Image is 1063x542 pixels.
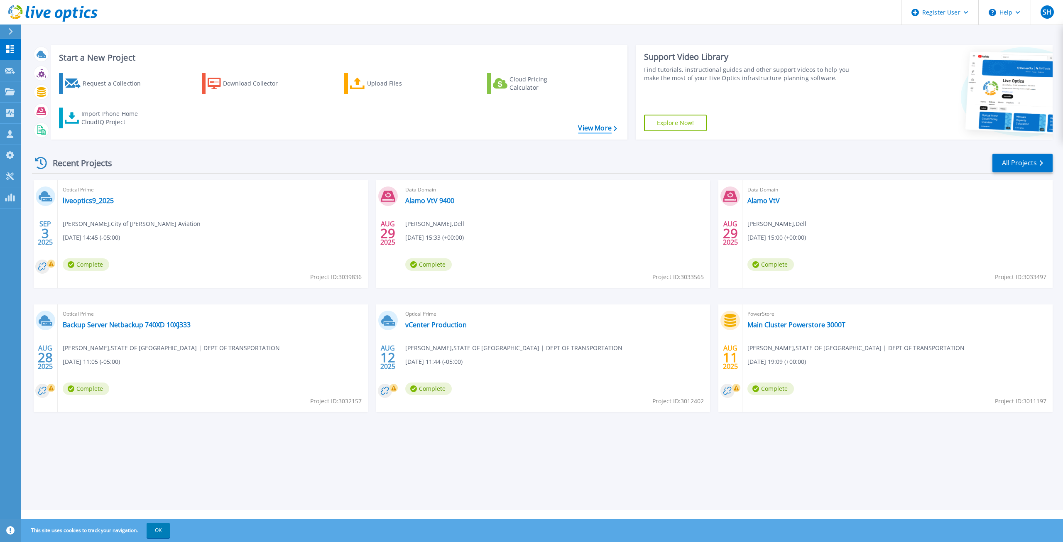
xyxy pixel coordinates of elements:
[723,218,738,248] div: AUG 2025
[644,66,860,82] div: Find tutorials, instructional guides and other support videos to help you make the most of your L...
[509,75,576,92] div: Cloud Pricing Calculator
[487,73,580,94] a: Cloud Pricing Calculator
[63,196,114,205] a: liveoptics9_2025
[405,185,705,194] span: Data Domain
[63,258,109,271] span: Complete
[32,153,123,173] div: Recent Projects
[81,110,146,126] div: Import Phone Home CloudIQ Project
[310,272,362,282] span: Project ID: 3039836
[23,523,170,538] span: This site uses cookies to track your navigation.
[723,342,738,373] div: AUG 2025
[63,357,120,366] span: [DATE] 11:05 (-05:00)
[202,73,294,94] a: Download Collector
[405,357,463,366] span: [DATE] 11:44 (-05:00)
[747,219,806,228] span: [PERSON_NAME] , Dell
[747,357,806,366] span: [DATE] 19:09 (+00:00)
[310,397,362,406] span: Project ID: 3032157
[405,383,452,395] span: Complete
[63,343,280,353] span: [PERSON_NAME] , STATE OF [GEOGRAPHIC_DATA] | DEPT OF TRANSPORTATION
[747,343,965,353] span: [PERSON_NAME] , STATE OF [GEOGRAPHIC_DATA] | DEPT OF TRANSPORTATION
[405,233,464,242] span: [DATE] 15:33 (+00:00)
[405,196,454,205] a: Alamo VtV 9400
[747,258,794,271] span: Complete
[380,354,395,361] span: 12
[380,342,396,373] div: AUG 2025
[83,75,149,92] div: Request a Collection
[42,230,49,237] span: 3
[747,185,1048,194] span: Data Domain
[37,342,53,373] div: AUG 2025
[63,233,120,242] span: [DATE] 14:45 (-05:00)
[652,272,704,282] span: Project ID: 3033565
[723,230,738,237] span: 29
[38,354,53,361] span: 28
[644,52,860,62] div: Support Video Library
[63,309,363,319] span: Optical Prime
[223,75,289,92] div: Download Collector
[644,115,707,131] a: Explore Now!
[63,185,363,194] span: Optical Prime
[405,219,464,228] span: [PERSON_NAME] , Dell
[747,321,845,329] a: Main Cluster Powerstore 3000T
[63,383,109,395] span: Complete
[405,321,467,329] a: vCenter Production
[578,124,617,132] a: View More
[405,258,452,271] span: Complete
[995,272,1046,282] span: Project ID: 3033497
[63,219,201,228] span: [PERSON_NAME] , City of [PERSON_NAME] Aviation
[147,523,170,538] button: OK
[992,154,1053,172] a: All Projects
[747,196,780,205] a: Alamo VtV
[405,343,622,353] span: [PERSON_NAME] , STATE OF [GEOGRAPHIC_DATA] | DEPT OF TRANSPORTATION
[59,53,617,62] h3: Start a New Project
[1043,9,1051,15] span: SH
[380,230,395,237] span: 29
[405,309,705,319] span: Optical Prime
[344,73,437,94] a: Upload Files
[367,75,434,92] div: Upload Files
[380,218,396,248] div: AUG 2025
[747,309,1048,319] span: PowerStore
[652,397,704,406] span: Project ID: 3012402
[747,233,806,242] span: [DATE] 15:00 (+00:00)
[37,218,53,248] div: SEP 2025
[723,354,738,361] span: 11
[59,73,152,94] a: Request a Collection
[747,383,794,395] span: Complete
[63,321,191,329] a: Backup Server Netbackup 740XD 10XJ333
[995,397,1046,406] span: Project ID: 3011197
